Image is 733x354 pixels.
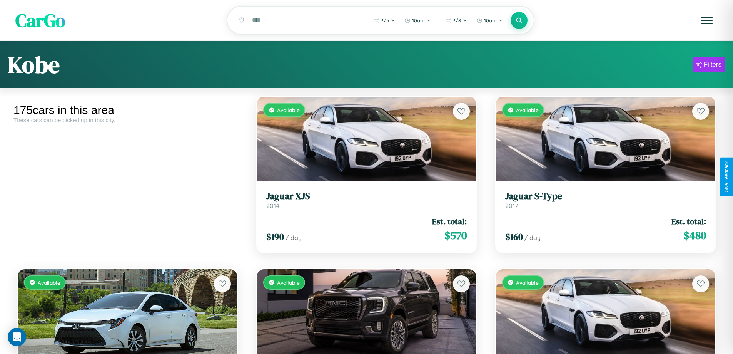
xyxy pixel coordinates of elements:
[505,230,523,243] span: $ 160
[401,14,435,27] button: 10am
[524,234,541,242] span: / day
[412,17,425,23] span: 10am
[277,279,300,286] span: Available
[266,191,467,202] h3: Jaguar XJS
[505,191,706,202] h3: Jaguar S-Type
[516,107,539,113] span: Available
[266,191,467,210] a: Jaguar XJS2014
[8,49,60,81] h1: Kobe
[13,104,241,117] div: 175 cars in this area
[505,202,518,210] span: 2017
[266,202,279,210] span: 2014
[671,216,706,227] span: Est. total:
[286,234,302,242] span: / day
[473,14,507,27] button: 10am
[15,8,65,33] span: CarGo
[369,14,399,27] button: 3/5
[453,17,461,23] span: 3 / 8
[277,107,300,113] span: Available
[683,228,706,243] span: $ 480
[38,279,60,286] span: Available
[13,117,241,123] div: These cars can be picked up in this city.
[696,10,718,31] button: Open menu
[444,228,467,243] span: $ 570
[516,279,539,286] span: Available
[8,328,26,346] div: Open Intercom Messenger
[484,17,497,23] span: 10am
[432,216,467,227] span: Est. total:
[505,191,706,210] a: Jaguar S-Type2017
[693,57,725,72] button: Filters
[441,14,471,27] button: 3/8
[381,17,389,23] span: 3 / 5
[704,61,721,69] div: Filters
[266,230,284,243] span: $ 190
[724,161,729,193] div: Give Feedback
